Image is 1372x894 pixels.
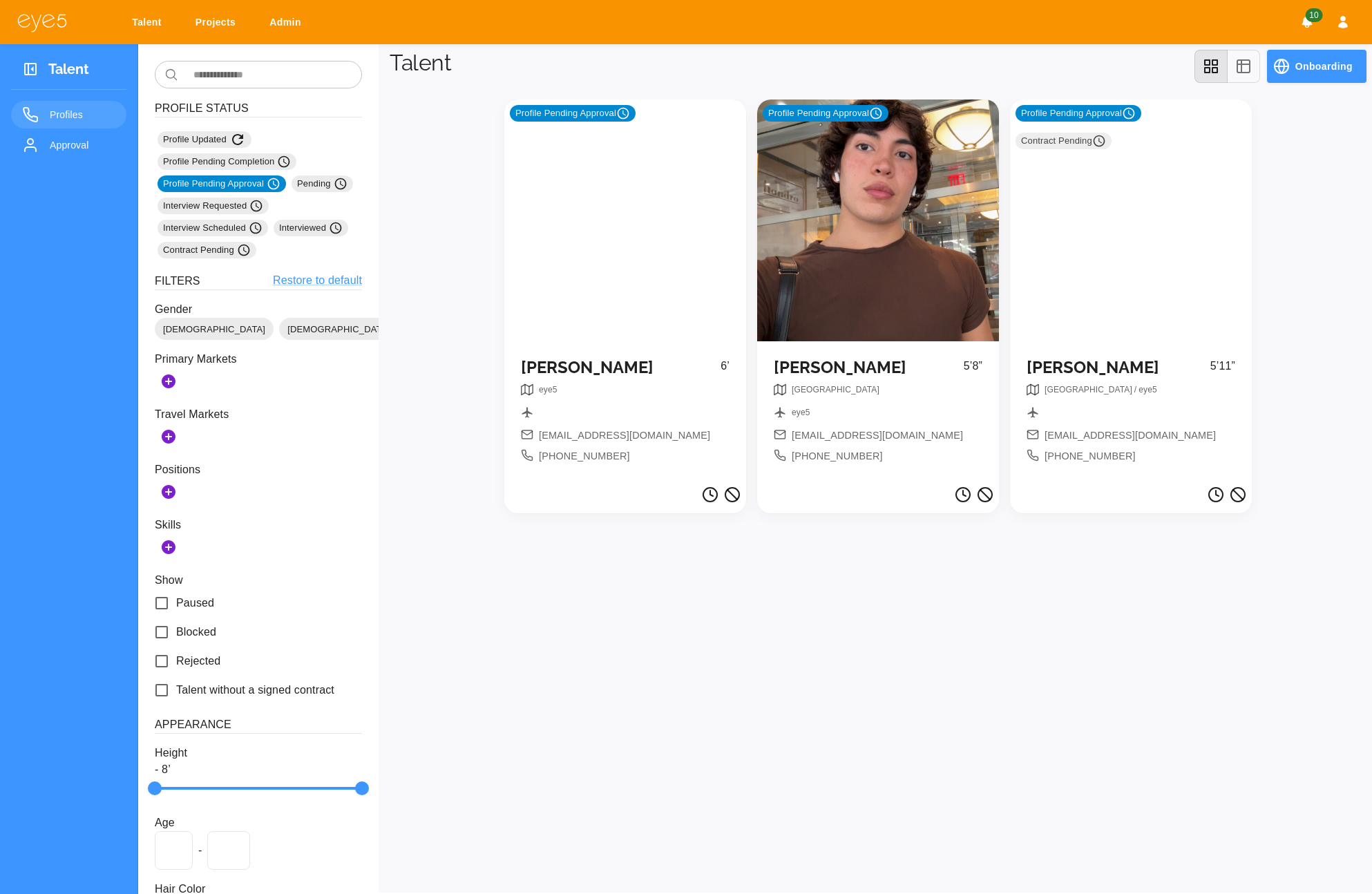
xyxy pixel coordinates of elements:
span: [PHONE_NUMBER] [539,449,630,464]
nav: breadcrumb [539,383,557,401]
h1: Talent [390,50,451,76]
button: grid [1194,50,1228,83]
span: [EMAIL_ADDRESS][DOMAIN_NAME] [1045,428,1216,444]
div: [DEMOGRAPHIC_DATA] [155,318,274,340]
span: [DEMOGRAPHIC_DATA] [155,323,274,336]
div: Profile Pending Completion [158,153,296,170]
a: Approval [11,131,126,159]
button: Add Skills [155,533,182,561]
p: Positions [155,462,362,478]
h5: [PERSON_NAME] [774,358,964,378]
span: Contract Pending [1021,134,1106,148]
span: Interview Requested [163,199,263,213]
span: 10 [1305,8,1322,22]
h6: Profile Status [155,99,362,117]
span: Pending [297,177,347,191]
nav: breadcrumb [1045,383,1157,401]
nav: breadcrumb [792,406,810,424]
p: Travel Markets [155,406,362,423]
span: Blocked [176,624,216,640]
span: - [198,842,202,859]
span: Rejected [176,653,220,669]
span: Profile Pending Approval [1021,106,1136,120]
span: Profile Pending Approval [515,106,630,120]
a: Restore to default [273,272,362,289]
span: [GEOGRAPHIC_DATA] [1045,385,1132,394]
div: Interviewed [274,220,348,236]
span: Profile Updated [163,131,246,148]
div: Pending [292,175,353,192]
span: Contract Pending [163,243,251,257]
span: [EMAIL_ADDRESS][DOMAIN_NAME] [792,428,963,444]
a: Talent [123,10,175,35]
p: 5’8” [964,358,982,383]
button: Notifications [1295,10,1319,35]
p: Gender [155,301,362,318]
span: Profiles [50,106,115,123]
h6: Filters [155,272,200,289]
p: Age [155,815,362,831]
a: Profiles [11,101,126,129]
div: Contract Pending [158,242,256,258]
p: 5’11” [1210,358,1235,383]
span: eye5 [539,385,557,394]
span: eye5 [1138,385,1156,394]
nav: breadcrumb [792,383,879,401]
button: table [1227,50,1260,83]
div: Profile Pending Approval [158,175,286,192]
span: [GEOGRAPHIC_DATA] [792,385,879,394]
button: Add Secondary Markets [155,423,182,450]
span: Approval [50,137,115,153]
span: Profile Pending Approval [163,177,280,191]
h3: Talent [48,61,89,82]
button: Onboarding [1267,50,1366,83]
span: [EMAIL_ADDRESS][DOMAIN_NAME] [539,428,710,444]
span: [PHONE_NUMBER] [792,449,883,464]
span: [DEMOGRAPHIC_DATA] [279,323,398,336]
span: Interviewed [279,221,343,235]
span: Profile Pending Approval [768,106,883,120]
span: Talent without a signed contract [176,682,334,698]
span: Paused [176,595,214,611]
a: Admin [260,10,315,35]
div: Interview Scheduled [158,220,268,236]
h5: [PERSON_NAME] [521,358,721,378]
h5: [PERSON_NAME] [1027,358,1210,378]
a: Profile Pending Approval [PERSON_NAME]5’8”breadcrumbbreadcrumb[EMAIL_ADDRESS][DOMAIN_NAME][PHONE_... [757,99,999,481]
span: [PHONE_NUMBER] [1045,449,1136,464]
a: Profile Pending Approval Contract Pending [PERSON_NAME]5’11”breadcrumb[EMAIL_ADDRESS][DOMAIN_NAME... [1010,99,1252,481]
p: Skills [155,517,362,533]
button: Add Positions [155,478,182,506]
p: Primary Markets [155,351,362,368]
p: - 8’ [155,761,362,778]
div: Profile Updated [158,131,251,148]
p: 6’ [721,358,730,383]
div: view [1194,50,1260,83]
div: [DEMOGRAPHIC_DATA] [279,318,398,340]
p: Height [155,745,362,761]
h6: Appearance [155,716,362,734]
p: Show [155,572,362,589]
span: Profile Pending Completion [163,155,291,169]
img: eye5 [17,12,68,32]
span: Interview Scheduled [163,221,263,235]
span: eye5 [792,408,810,417]
li: / [1132,383,1138,396]
div: Interview Requested [158,198,269,214]
a: Projects [187,10,249,35]
button: Add Markets [155,368,182,395]
a: Profile Pending Approval [PERSON_NAME]6’breadcrumb[EMAIL_ADDRESS][DOMAIN_NAME][PHONE_NUMBER] [504,99,746,481]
